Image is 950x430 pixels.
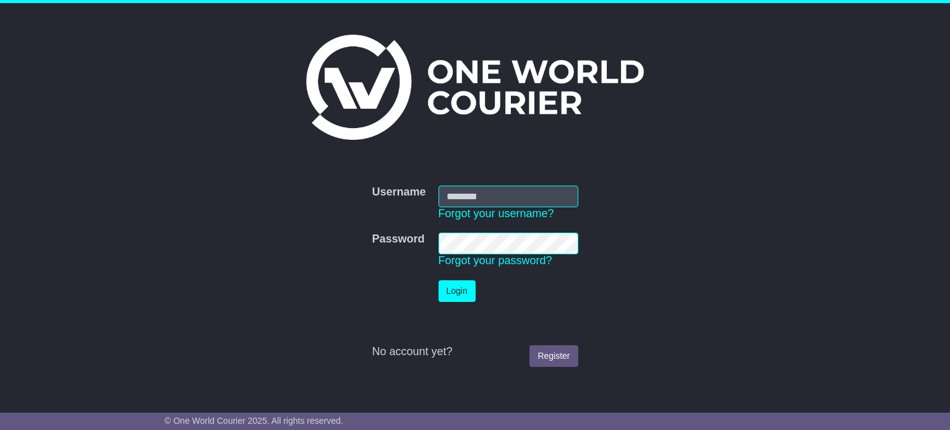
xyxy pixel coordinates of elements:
[529,345,578,367] a: Register
[372,186,426,199] label: Username
[439,207,554,220] a: Forgot your username?
[439,254,552,267] a: Forgot your password?
[306,35,644,140] img: One World
[439,280,476,302] button: Login
[372,345,578,359] div: No account yet?
[165,416,343,426] span: © One World Courier 2025. All rights reserved.
[372,233,424,246] label: Password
